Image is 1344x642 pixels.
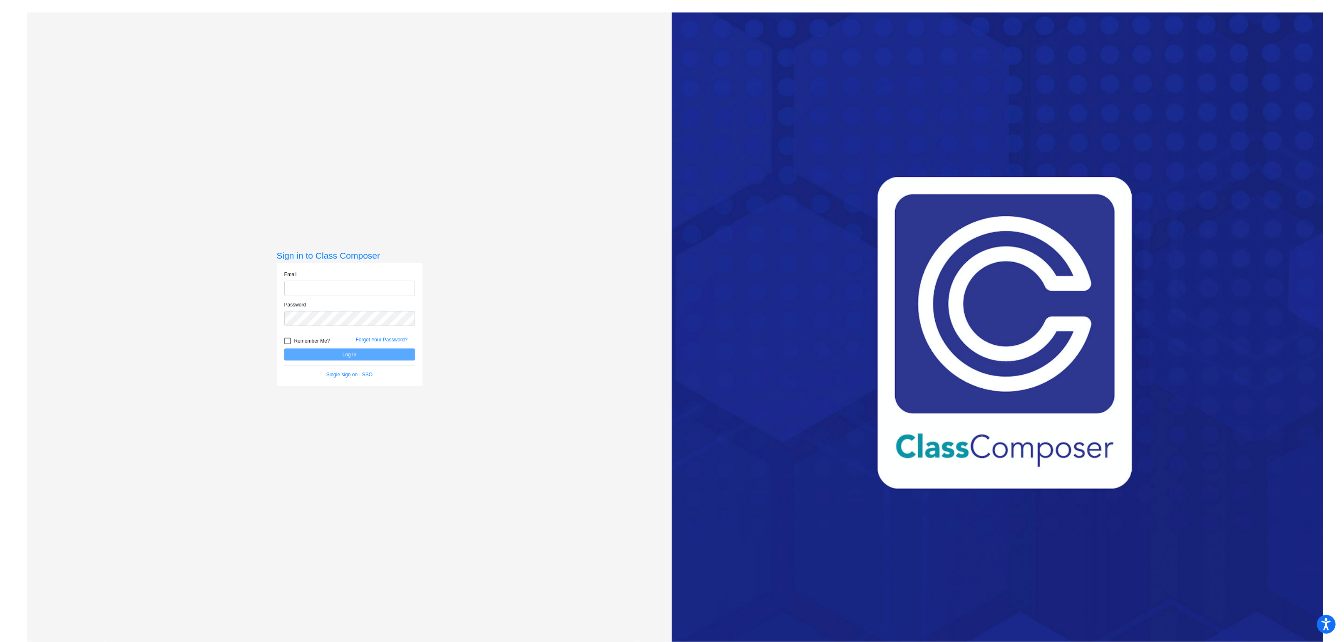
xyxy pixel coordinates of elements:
h3: Sign in to Class Composer [277,250,422,261]
a: Single sign on - SSO [326,372,373,378]
label: Email [284,271,297,278]
a: Forgot Your Password? [356,337,408,343]
button: Log In [284,348,415,361]
label: Password [284,301,306,309]
span: Remember Me? [294,336,330,346]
